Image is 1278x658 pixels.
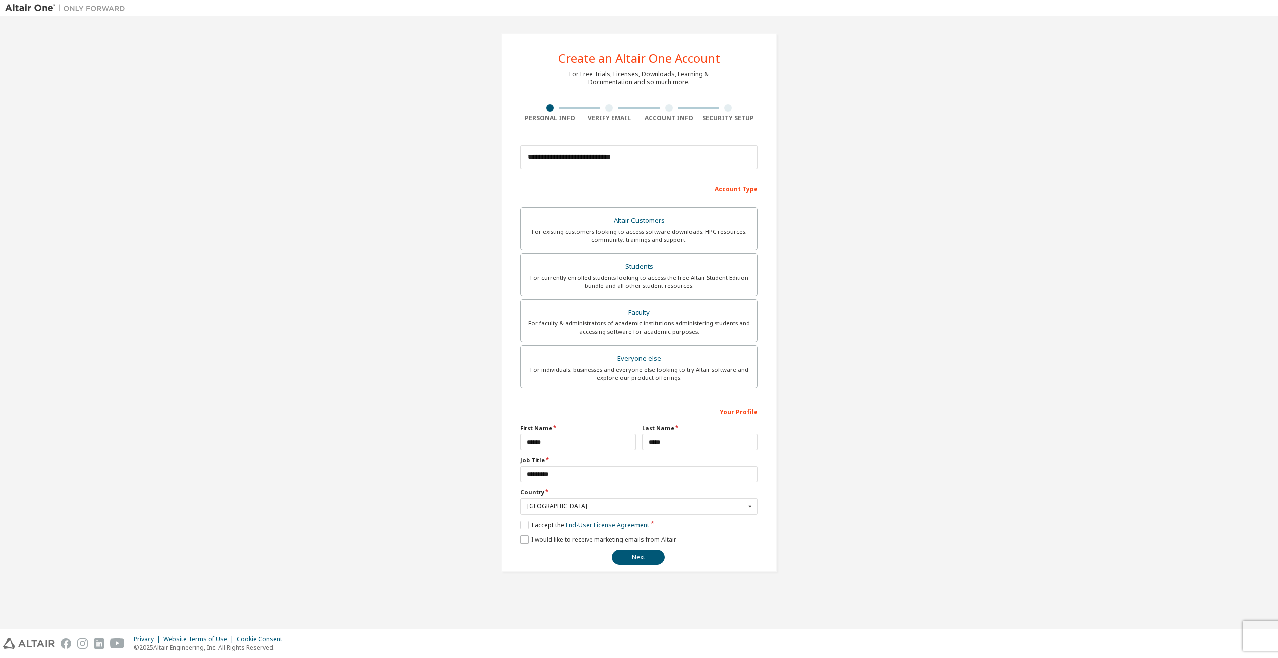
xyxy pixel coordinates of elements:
div: Account Type [520,180,758,196]
p: © 2025 Altair Engineering, Inc. All Rights Reserved. [134,643,288,652]
img: Altair One [5,3,130,13]
a: End-User License Agreement [566,521,649,529]
label: Country [520,488,758,496]
div: Verify Email [580,114,640,122]
div: For Free Trials, Licenses, Downloads, Learning & Documentation and so much more. [569,70,709,86]
label: I would like to receive marketing emails from Altair [520,535,676,544]
div: Website Terms of Use [163,635,237,643]
label: First Name [520,424,636,432]
div: Students [527,260,751,274]
div: Security Setup [699,114,758,122]
button: Next [612,550,665,565]
div: [GEOGRAPHIC_DATA] [527,503,745,509]
div: Create an Altair One Account [558,52,720,64]
img: youtube.svg [110,638,125,649]
div: For existing customers looking to access software downloads, HPC resources, community, trainings ... [527,228,751,244]
label: Job Title [520,456,758,464]
label: Last Name [642,424,758,432]
img: altair_logo.svg [3,638,55,649]
div: For faculty & administrators of academic institutions administering students and accessing softwa... [527,319,751,336]
div: Your Profile [520,403,758,419]
div: Everyone else [527,352,751,366]
label: I accept the [520,521,649,529]
div: For individuals, businesses and everyone else looking to try Altair software and explore our prod... [527,366,751,382]
div: Personal Info [520,114,580,122]
div: Cookie Consent [237,635,288,643]
div: Account Info [639,114,699,122]
div: Altair Customers [527,214,751,228]
img: linkedin.svg [94,638,104,649]
img: facebook.svg [61,638,71,649]
div: Privacy [134,635,163,643]
div: Faculty [527,306,751,320]
div: For currently enrolled students looking to access the free Altair Student Edition bundle and all ... [527,274,751,290]
img: instagram.svg [77,638,88,649]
